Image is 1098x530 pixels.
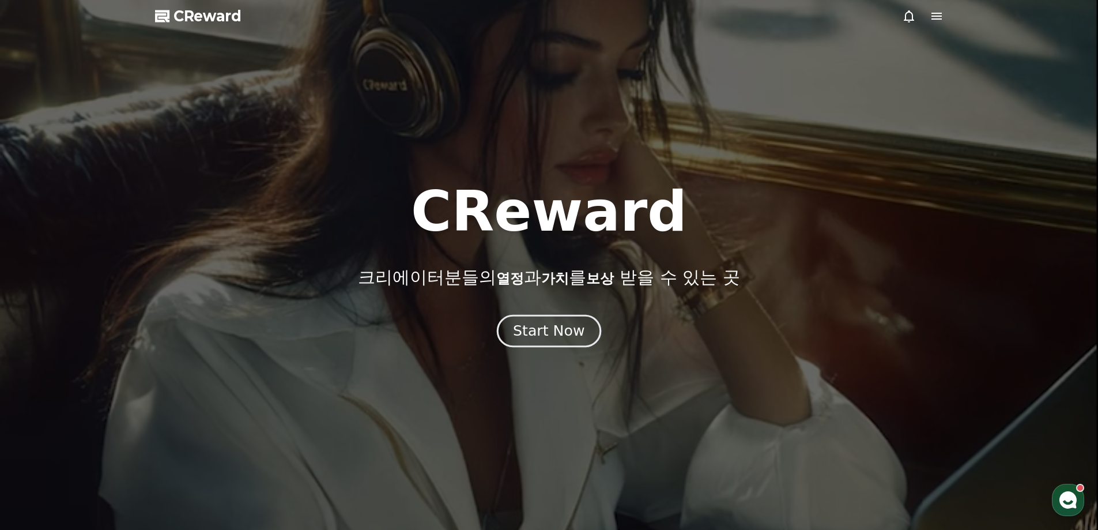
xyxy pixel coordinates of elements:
span: 홈 [36,383,43,392]
span: CReward [173,7,242,25]
a: 설정 [149,366,221,394]
span: 열정 [496,270,524,287]
span: 설정 [178,383,192,392]
h1: CReward [411,184,687,239]
a: CReward [155,7,242,25]
span: 가치 [541,270,569,287]
a: 홈 [3,366,76,394]
a: Start Now [499,327,599,338]
span: 대화 [105,384,119,393]
span: 보상 [586,270,614,287]
button: Start Now [497,314,601,347]
a: 대화 [76,366,149,394]
div: Start Now [513,321,584,341]
p: 크리에이터분들의 과 를 받을 수 있는 곳 [358,267,739,288]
